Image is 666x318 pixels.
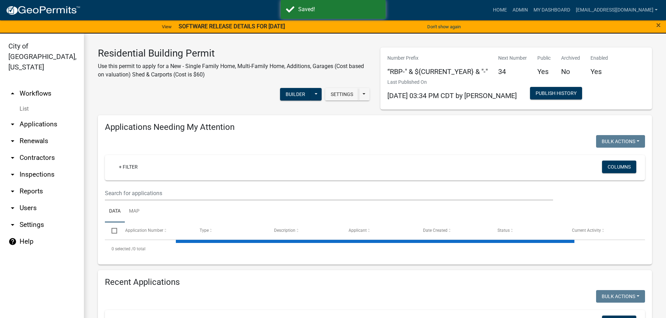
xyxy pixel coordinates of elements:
a: Home [490,3,510,17]
span: [DATE] 03:34 PM CDT by [PERSON_NAME] [387,91,517,100]
span: × [656,20,661,30]
button: Bulk Actions [596,290,645,303]
a: Map [125,200,144,223]
p: Last Published On [387,79,517,86]
datatable-header-cell: Select [105,222,118,239]
wm-modal-confirm: Workflow Publish History [530,91,582,96]
span: 0 selected / [112,246,133,251]
span: Status [497,228,510,233]
datatable-header-cell: Status [491,222,565,239]
span: Application Number [125,228,163,233]
i: arrow_drop_down [8,170,17,179]
h4: Applications Needing My Attention [105,122,645,132]
a: View [159,21,174,32]
div: 0 total [105,240,645,258]
a: [EMAIL_ADDRESS][DOMAIN_NAME] [573,3,660,17]
datatable-header-cell: Type [193,222,267,239]
span: Type [200,228,209,233]
h5: No [561,67,580,76]
p: Number Prefix [387,54,488,62]
i: arrow_drop_down [8,204,17,212]
div: Saved! [298,5,380,14]
datatable-header-cell: Applicant [342,222,416,239]
button: Builder [280,88,311,101]
p: Next Number [498,54,527,62]
button: Close [656,21,661,29]
input: Search for applications [105,186,553,200]
button: Publish History [530,87,582,99]
p: Archived [561,54,580,62]
button: Settings [325,88,359,101]
span: Applicant [349,228,367,233]
strong: SOFTWARE RELEASE DETAILS FOR [DATE] [179,23,285,30]
h4: Recent Applications [105,277,645,287]
span: Description [274,228,295,233]
h5: Yes [590,67,608,76]
datatable-header-cell: Application Number [118,222,193,239]
button: Don't show again [424,21,464,32]
datatable-header-cell: Date Created [416,222,491,239]
i: arrow_drop_down [8,187,17,195]
datatable-header-cell: Description [267,222,342,239]
i: arrow_drop_down [8,221,17,229]
h5: 34 [498,67,527,76]
i: help [8,237,17,246]
a: + Filter [113,161,143,173]
button: Bulk Actions [596,135,645,148]
i: arrow_drop_down [8,120,17,128]
span: Current Activity [572,228,601,233]
a: Data [105,200,125,223]
p: Use this permit to apply for a New - Single Family Home, Multi-Family Home, Additions, Garages (C... [98,62,370,79]
i: arrow_drop_down [8,154,17,162]
h5: Yes [537,67,551,76]
i: arrow_drop_down [8,137,17,145]
span: Date Created [423,228,447,233]
h5: “RBP-" & ${CURRENT_YEAR} & "-" [387,67,488,76]
h3: Residential Building Permit [98,47,370,59]
a: My Dashboard [531,3,573,17]
datatable-header-cell: Current Activity [565,222,640,239]
p: Public [537,54,551,62]
a: Admin [510,3,531,17]
button: Columns [602,161,636,173]
p: Enabled [590,54,608,62]
i: arrow_drop_up [8,89,17,98]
